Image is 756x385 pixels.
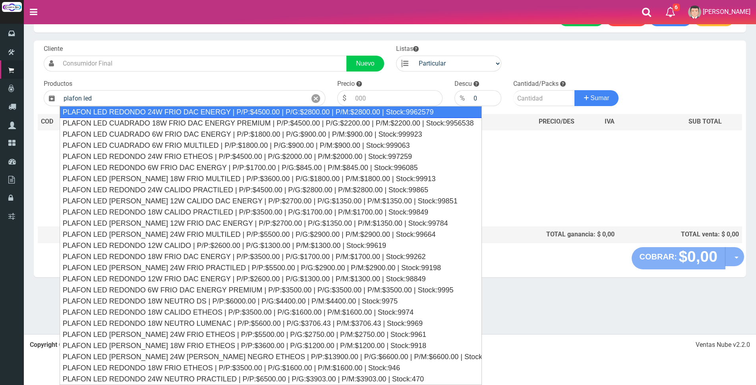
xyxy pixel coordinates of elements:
div: PLAFON LED REDONDO 12W FRIO DAC ENERGY | P/P:$2600.00 | P/G:$1300.00 | P/M:$1300.00 | Stock:98849 [60,273,481,284]
button: Sumar [574,90,619,106]
div: $ [337,90,351,106]
strong: Copyright © [DATE]-[DATE] [30,341,142,348]
label: Cliente [44,44,63,54]
div: % [454,90,470,106]
div: PLAFON LED REDONDO 6W FRIO DAC ENERGY PREMIUM | P/P:$3500.00 | P/G:$3500.00 | P/M:$3500.00 | Stoc... [60,284,481,296]
div: PLAFON LED [PERSON_NAME] 24W FRIO MULTILED | P/P:$5500.00 | P/G:$2900.00 | P/M:$2900.00 | Stock:9... [60,229,481,240]
div: Ventas Nube v2.2.0 [696,341,750,350]
strong: $0,00 [679,248,717,265]
div: PLAFON LED [PERSON_NAME] 18W FRIO MULTILED | P/P:$3600.00 | P/G:$1800.00 | P/M:$1800.00 | Stock:9... [60,173,481,184]
div: PLAFON LED REDONDO 18W NEUTRO DS | P/P:$6000.00 | P/G:$4400.00 | P/M:$4400.00 | Stock:9975 [60,296,481,307]
div: PLAFON LED [PERSON_NAME] 12W CALIDO DAC ENERGY | P/P:$2700.00 | P/G:$1350.00 | P/M:$1350.00 | Sto... [60,195,481,207]
input: 000 [351,90,443,106]
label: Listas [396,44,419,54]
div: PLAFON LED [PERSON_NAME] 24W [PERSON_NAME] NEGRO ETHEOS | P/P:$13900.00 | P/G:$6600.00 | P/M:$660... [60,351,481,362]
div: TOTAL ganancia: $ 0,00 [477,230,615,239]
div: PLAFON LED REDONDO 24W FRIO ETHEOS | P/P:$4500.00 | P/G:$2000.00 | P/M:$2000.00 | Stock:997259 [60,151,481,162]
div: PLAFON LED CUADRADO 6W FRIO MULTILED | P/P:$1800.00 | P/G:$900.00 | P/M:$900.00 | Stock:999063 [60,140,481,151]
label: Productos [44,79,72,89]
input: Consumidor Final [59,56,347,72]
div: PLAFON LED [PERSON_NAME] 24W FRIO ETHEOS | P/P:$5500.00 | P/G:$2750.00 | P/M:$2750.00 | Stock:9961 [60,329,481,340]
span: PRECIO/DES [539,118,574,125]
span: [PERSON_NAME] [703,8,750,15]
button: COBRAR: $0,00 [632,247,726,269]
span: IVA [605,118,615,125]
div: PLAFON LED REDONDO 24W FRIO DAC ENERGY | P/P:$4500.00 | P/G:$2800.00 | P/M:$2800.00 | Stock:9962579 [60,106,482,118]
div: PLAFON LED REDONDO 12W CALIDO | P/P:$2600.00 | P/G:$1300.00 | P/M:$1300.00 | Stock:99619 [60,240,481,251]
div: PLAFON LED REDONDO 18W FRIO DAC ENERGY | P/P:$3500.00 | P/G:$1700.00 | P/M:$1700.00 | Stock:99262 [60,251,481,262]
label: Cantidad/Packs [513,79,559,89]
div: PLAFON LED REDONDO 24W NEUTRO PRACTILED | P/P:$6500.00 | P/G:$3903.00 | P/M:$3903.00 | Stock:470 [60,373,481,385]
h3: Debes agregar un producto. [41,141,722,210]
div: PLAFON LED [PERSON_NAME] 24W FRIO PRACTILED | P/P:$5500.00 | P/G:$2900.00 | P/M:$2900.00 | Stock:... [60,262,481,273]
div: PLAFON LED REDONDO 18W FRIO ETHEOS | P/P:$3500.00 | P/G:$1600.00 | P/M:$1600.00 | Stock:946 [60,362,481,373]
span: 6 [673,4,680,11]
div: TOTAL venta: $ 0,00 [621,230,739,239]
div: PLAFON LED REDONDO 6W FRIO DAC ENERGY | P/P:$1700.00 | P/G:$845.00 | P/M:$845.00 | Stock:996085 [60,162,481,173]
span: SUB TOTAL [688,117,722,126]
label: Precio [337,79,355,89]
label: Descu [454,79,472,89]
div: PLAFON LED REDONDO 18W CALIDO ETHEOS | P/P:$3500.00 | P/G:$1600.00 | P/M:$1600.00 | Stock:9974 [60,307,481,318]
input: 000 [470,90,501,106]
div: PLAFON LED REDONDO 18W NEUTRO LUMENAC | P/P:$5600.00 | P/G:$3706.43 | P/M:$3706.43 | Stock:9969 [60,318,481,329]
div: PLAFON LED [PERSON_NAME] 12W FRIO DAC ENERGY | P/P:$2700.00 | P/G:$1350.00 | P/M:$1350.00 | Stock... [60,218,481,229]
input: Introduzca el nombre del producto [60,90,307,106]
div: PLAFON LED REDONDO 24W CALIDO PRACTILED | P/P:$4500.00 | P/G:$2800.00 | P/M:$2800.00 | Stock:99865 [60,184,481,195]
input: Cantidad [513,90,575,106]
a: Nuevo [346,56,384,72]
img: User Image [688,6,701,19]
div: PLAFON LED [PERSON_NAME] 18W FRIO ETHEOS | P/P:$3600.00 | P/G:$1200.00 | P/M:$1200.00 | Stock:9918 [60,340,481,351]
strong: COBRAR: [640,252,677,261]
div: PLAFON LED CUADRADO 6W FRIO DAC ENERGY | P/P:$1800.00 | P/G:$900.00 | P/M:$900.00 | Stock:999923 [60,129,481,140]
th: COD [38,114,74,130]
div: PLAFON LED CUADRADO 18W FRIO DAC ENERGY PREMIUM | P/P:$4500.00 | P/G:$2200.00 | P/M:$2200.00 | St... [60,118,481,129]
img: Logo grande [2,2,22,12]
span: Sumar [590,95,609,101]
div: PLAFON LED REDONDO 18W CALIDO PRACTILED | P/P:$3500.00 | P/G:$1700.00 | P/M:$1700.00 | Stock:99849 [60,207,481,218]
